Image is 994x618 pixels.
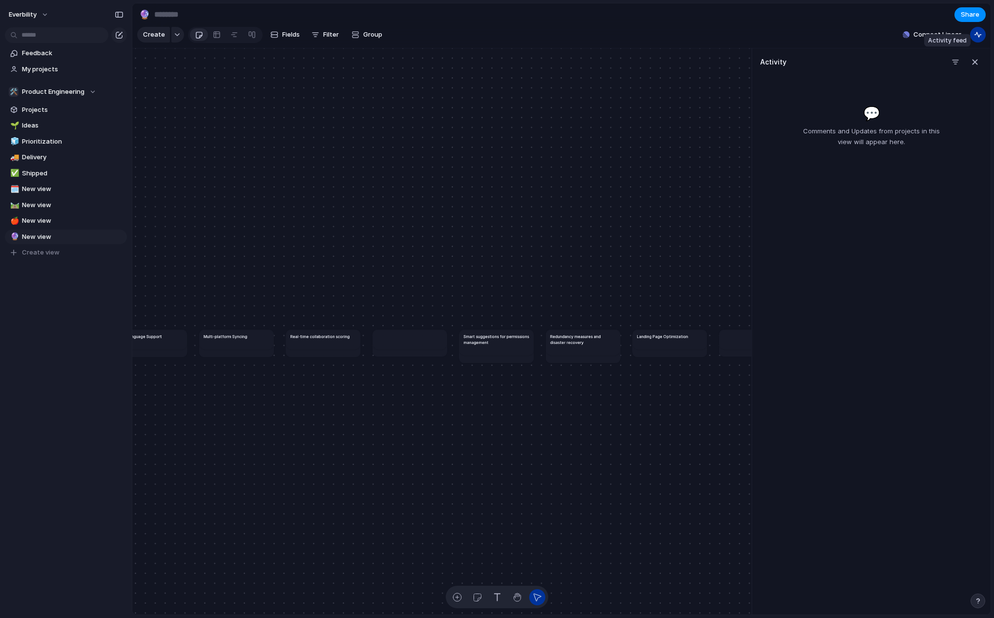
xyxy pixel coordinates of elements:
[5,182,127,196] a: 🗓️New view
[9,232,19,242] button: 🔮
[5,62,127,77] a: My projects
[9,87,19,97] div: 🛠️
[924,34,971,47] div: Activity feed
[5,103,127,117] a: Projects
[22,87,84,97] span: Product Engineering
[9,121,19,130] button: 🌱
[10,168,17,179] div: ✅
[5,166,127,181] a: ✅Shipped
[5,134,127,149] a: 🧊Prioritization
[22,200,124,210] span: New view
[9,200,19,210] button: 🛤️
[22,137,124,147] span: Prioritization
[760,57,787,67] h3: Activity
[308,27,343,43] button: Filter
[143,30,165,40] span: Create
[4,7,54,22] button: everbility
[267,27,304,43] button: Fields
[10,199,17,211] div: 🛤️
[9,184,19,194] button: 🗓️
[961,10,979,20] span: Share
[9,216,19,226] button: 🍎
[137,27,170,43] button: Create
[22,105,124,115] span: Projects
[22,184,124,194] span: New view
[139,8,150,21] div: 🔮
[9,152,19,162] button: 🚚
[117,333,162,339] h1: Multi-language Support
[863,103,880,124] span: 💬
[22,64,124,74] span: My projects
[9,10,37,20] span: everbility
[282,30,300,40] span: Fields
[22,216,124,226] span: New view
[9,169,19,178] button: ✅
[10,231,17,242] div: 🔮
[5,245,127,260] button: Create view
[5,213,127,228] a: 🍎New view
[5,150,127,165] a: 🚚Delivery
[204,333,247,339] h1: Multi-platform Syncing
[10,184,17,195] div: 🗓️
[637,333,688,339] h1: Landing Page Optimization
[323,30,339,40] span: Filter
[10,120,17,131] div: 🌱
[22,248,60,257] span: Create view
[899,27,965,42] button: Connect Linear
[550,333,616,345] h1: Redundancy measures and disaster recovery
[22,232,124,242] span: New view
[22,48,124,58] span: Feedback
[363,30,382,40] span: Group
[137,7,152,22] button: 🔮
[290,333,350,339] h1: Real-time collaboration scoring
[347,27,387,43] button: Group
[954,7,986,22] button: Share
[10,152,17,163] div: 🚚
[5,198,127,213] a: 🛤️New view
[22,121,124,130] span: Ideas
[5,230,127,244] a: 🔮New view
[9,137,19,147] button: 🧊
[463,333,529,345] h1: Smart suggestions for permissions management
[22,169,124,178] span: Shipped
[5,46,127,61] a: Feedback
[5,118,127,133] a: 🌱Ideas
[10,136,17,147] div: 🧊
[22,152,124,162] span: Delivery
[797,126,946,147] p: Comments and Updates from projects in this view will appear here.
[5,85,127,99] button: 🛠️Product Engineering
[10,215,17,227] div: 🍎
[913,30,961,40] span: Connect Linear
